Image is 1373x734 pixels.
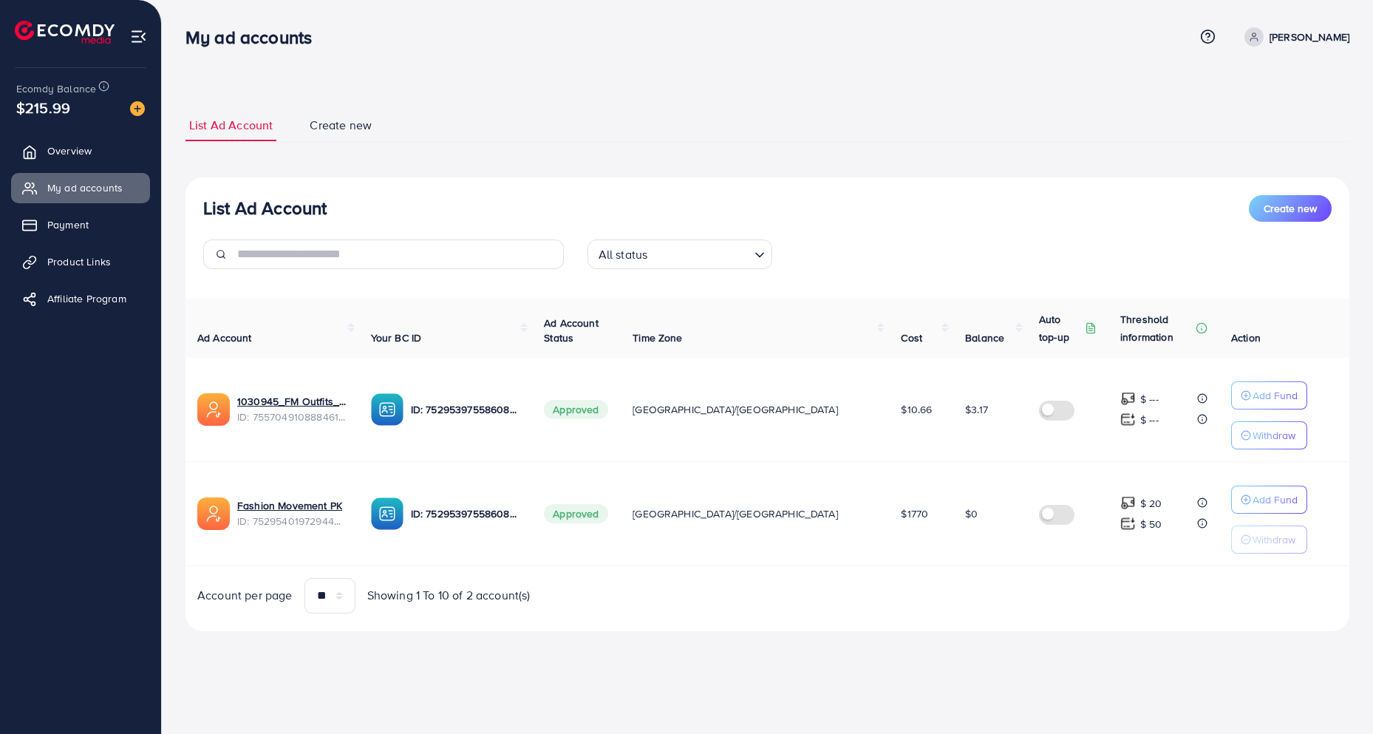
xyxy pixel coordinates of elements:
img: ic-ads-acc.e4c84228.svg [197,497,230,530]
p: Threshold information [1120,310,1193,346]
p: Withdraw [1253,427,1295,444]
p: Add Fund [1253,387,1298,404]
span: $0 [965,506,978,521]
span: Affiliate Program [47,291,126,306]
button: Withdraw [1231,526,1307,554]
img: top-up amount [1120,516,1136,531]
p: $ 50 [1140,515,1162,533]
span: Time Zone [633,330,682,345]
span: My ad accounts [47,180,123,195]
img: ic-ads-acc.e4c84228.svg [197,393,230,426]
span: Create new [1264,201,1317,216]
span: $10.66 [901,402,932,417]
span: Product Links [47,254,111,269]
span: Action [1231,330,1261,345]
button: Add Fund [1231,486,1307,514]
a: Affiliate Program [11,284,150,313]
span: $3.17 [965,402,988,417]
span: Ad Account [197,330,252,345]
span: Balance [965,330,1004,345]
iframe: Chat [1310,667,1362,723]
a: Fashion Movement PK [237,498,342,513]
span: Cost [901,330,922,345]
span: Showing 1 To 10 of 2 account(s) [367,587,531,604]
span: Approved [544,504,607,523]
span: Your BC ID [371,330,422,345]
img: ic-ba-acc.ded83a64.svg [371,497,403,530]
p: $ --- [1140,411,1159,429]
a: 1030945_FM Outfits_1759512825336 [237,394,347,409]
p: [PERSON_NAME] [1270,28,1349,46]
button: Create new [1249,195,1332,222]
img: ic-ba-acc.ded83a64.svg [371,393,403,426]
a: Product Links [11,247,150,276]
div: <span class='underline'>Fashion Movement PK</span></br>7529540197294407681 [237,498,347,529]
p: $ 20 [1140,495,1162,512]
input: Search for option [652,241,748,265]
button: Withdraw [1231,421,1307,449]
h3: My ad accounts [185,27,324,48]
p: ID: 7529539755860836369 [411,401,521,418]
span: [GEOGRAPHIC_DATA]/[GEOGRAPHIC_DATA] [633,506,838,521]
a: My ad accounts [11,173,150,203]
img: top-up amount [1120,412,1136,427]
a: Overview [11,136,150,166]
span: All status [596,244,651,265]
a: Payment [11,210,150,239]
p: ID: 7529539755860836369 [411,505,521,523]
img: top-up amount [1120,495,1136,511]
p: $ --- [1140,390,1159,408]
span: Payment [47,217,89,232]
span: List Ad Account [189,117,273,134]
div: <span class='underline'>1030945_FM Outfits_1759512825336</span></br>7557049108884619282 [237,394,347,424]
img: image [130,101,145,116]
span: Approved [544,400,607,419]
img: menu [130,28,147,45]
p: Auto top-up [1039,310,1082,346]
p: Withdraw [1253,531,1295,548]
span: $1770 [901,506,928,521]
p: Add Fund [1253,491,1298,509]
span: [GEOGRAPHIC_DATA]/[GEOGRAPHIC_DATA] [633,402,838,417]
img: top-up amount [1120,391,1136,407]
span: Create new [310,117,372,134]
div: Search for option [587,239,772,269]
span: $215.99 [16,97,70,118]
span: ID: 7529540197294407681 [237,514,347,529]
button: Add Fund [1231,381,1307,410]
img: logo [15,21,115,44]
span: Ecomdy Balance [16,81,96,96]
span: Ad Account Status [544,316,599,345]
span: ID: 7557049108884619282 [237,410,347,424]
h3: List Ad Account [203,197,327,219]
span: Overview [47,143,92,158]
span: Account per page [197,587,293,604]
a: [PERSON_NAME] [1239,27,1349,47]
